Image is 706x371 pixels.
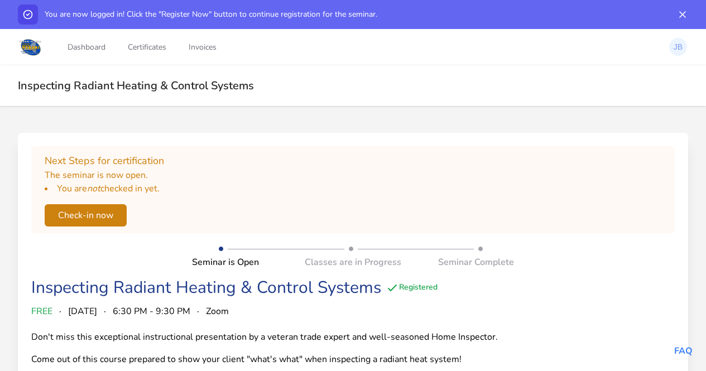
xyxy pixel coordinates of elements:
button: Check-in now [45,204,127,227]
span: [DATE] [68,305,97,318]
div: Seminar is Open [192,256,299,269]
a: Dashboard [65,28,108,65]
span: · [197,305,199,318]
a: Certificates [126,28,169,65]
img: james Bruendl [669,38,687,56]
a: FAQ [674,345,693,357]
h2: Next Steps for certification [45,153,661,168]
div: Classes are in Progress [299,256,406,269]
p: You are now logged in! Click the "Register Now" button to continue registration for the seminar. [45,9,377,20]
div: Inspecting Radiant Heating & Control Systems [31,278,381,298]
h2: Inspecting Radiant Heating & Control Systems [18,79,688,93]
div: Don't miss this exceptional instructional presentation by a veteran trade expert and well-seasone... [31,331,514,365]
li: You are checked in yet. [45,182,661,195]
span: 6:30 PM - 9:30 PM [113,305,190,318]
p: The seminar is now open. [45,168,661,182]
span: FREE [31,305,52,318]
div: Seminar Complete [407,256,514,269]
span: Zoom [206,305,229,318]
img: Logo [18,37,43,57]
span: · [104,305,106,318]
button: Dismiss [673,4,693,25]
a: Invoices [186,28,219,65]
span: · [59,305,61,318]
i: not [87,182,100,195]
div: Registered [386,281,438,295]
